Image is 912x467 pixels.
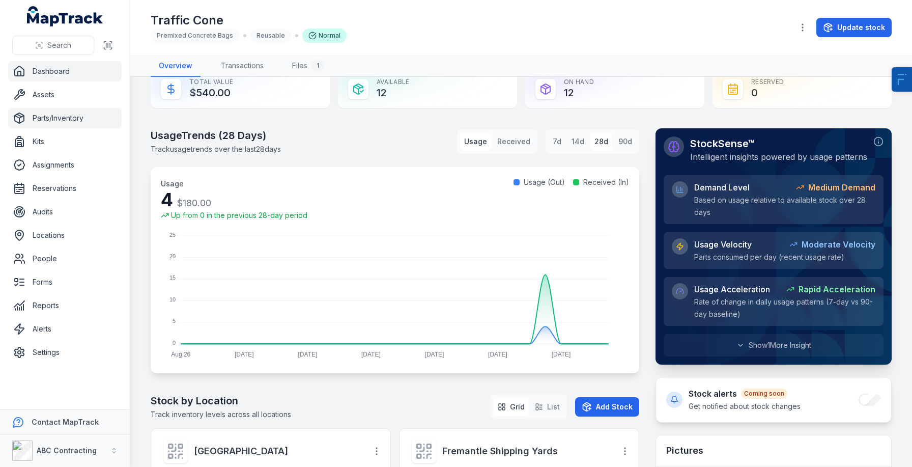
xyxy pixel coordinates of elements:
[8,249,122,269] a: People
[8,295,122,316] a: Reports
[361,351,381,358] tspan: [DATE]
[8,61,122,81] a: Dashboard
[690,136,867,151] h2: StockSense™
[8,178,122,199] a: Reservations
[690,152,867,162] span: Intelligent insights powered by usage patterns
[524,177,565,187] span: Usage (Out)
[8,202,122,222] a: Audits
[575,397,639,417] button: Add Stock
[799,283,875,295] strong: Rapid Acceleration
[235,351,254,358] tspan: [DATE]
[194,444,359,458] a: [GEOGRAPHIC_DATA]
[171,351,190,358] tspan: Aug 26
[169,232,176,238] tspan: 25
[12,36,94,55] button: Search
[664,334,883,356] button: Show1More Insight
[488,351,507,358] tspan: [DATE]
[8,131,122,152] a: Kits
[151,128,281,143] h2: Usage Trends ( 28 Days)
[442,444,607,458] a: Fremantle Shipping Yards
[531,398,564,416] button: List
[169,253,176,259] tspan: 20
[549,132,565,151] button: 7d
[173,318,176,324] tspan: 5
[32,418,99,426] strong: Contact MapTrack
[284,56,332,77] a: Files1
[8,225,122,245] a: Locations
[425,351,444,358] tspan: [DATE]
[161,179,184,188] span: Usage
[8,155,122,175] a: Assignments
[583,177,629,187] span: Received (In)
[552,351,571,358] tspan: [DATE]
[460,132,491,151] button: Usage
[151,145,281,153] span: Track usage trends over the last 28 days
[808,181,875,194] strong: Medium Demand
[694,181,750,194] span: Demand Level
[802,238,875,251] strong: Moderate Velocity
[311,60,324,72] div: 1
[494,398,529,416] button: Grid
[151,56,201,77] a: Overview
[816,18,892,37] button: Update stock
[161,189,307,210] div: 4
[171,210,307,221] span: Up from 0 in the previous 28-day period
[173,340,176,346] tspan: 0
[694,238,752,251] span: Usage Velocity
[8,85,122,105] a: Assets
[151,410,291,419] span: Track inventory levels across all locations
[8,272,122,292] a: Forms
[567,132,588,151] button: 14d
[213,56,272,77] a: Transactions
[37,446,97,455] strong: ABC Contracting
[8,342,122,363] a: Settings
[741,389,787,399] div: Coming soon
[749,340,811,350] span: Show 1 More Insight
[689,388,801,400] h4: Stock alerts
[666,444,703,458] h3: Pictures
[298,351,317,358] tspan: [DATE]
[694,253,844,261] span: Parts consumed per day (recent usage rate)
[169,296,176,303] tspan: 10
[151,12,347,29] h1: Traffic Cone
[151,394,291,408] h2: Stock by Location
[47,40,71,50] span: Search
[157,32,233,39] span: Premixed Concrete Bags
[694,297,873,318] span: Rate of change in daily usage patterns (7-day vs 90-day baseline)
[177,198,211,208] span: $180.00
[302,29,347,43] div: Normal
[169,274,176,281] tspan: 15
[8,319,122,339] a: Alerts
[689,402,801,410] span: Get notified about stock changes
[590,132,612,151] button: 28d
[614,132,636,151] button: 90d
[694,283,770,295] span: Usage Acceleration
[694,196,866,216] span: Based on usage relative to available stock over 28 days
[493,132,534,151] button: Received
[27,6,103,26] a: MapTrack
[250,29,291,43] div: Reusable
[8,108,122,128] a: Parts/Inventory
